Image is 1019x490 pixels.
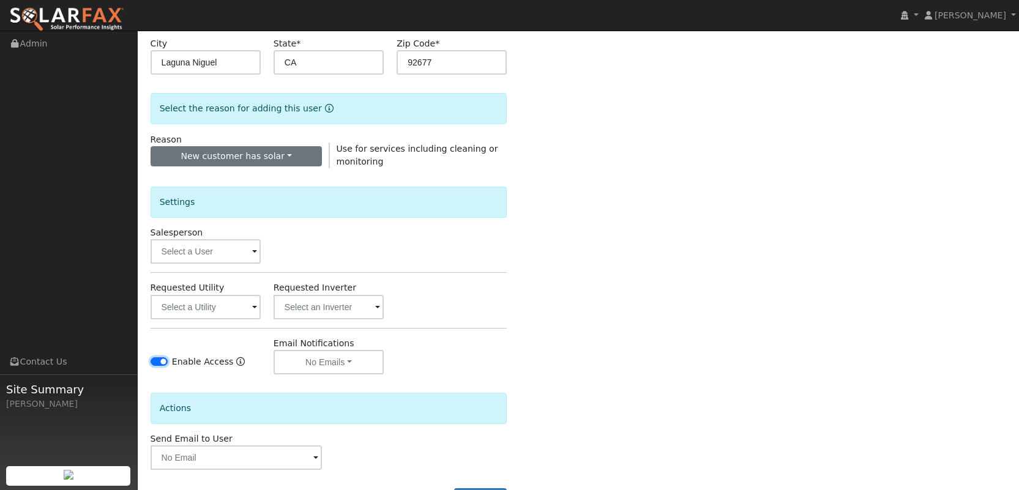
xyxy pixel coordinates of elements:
[274,350,384,374] button: No Emails
[274,295,384,319] input: Select an Inverter
[236,355,245,374] a: Enable Access
[151,37,168,50] label: City
[151,445,323,470] input: No Email
[172,355,234,368] label: Enable Access
[151,146,323,167] button: New customer has solar
[435,39,439,48] span: Required
[6,381,131,398] span: Site Summary
[9,7,124,32] img: SolarFax
[6,398,131,410] div: [PERSON_NAME]
[151,133,182,146] label: Reason
[151,93,507,124] div: Select the reason for adding this user
[397,37,439,50] label: Zip Code
[274,337,354,350] label: Email Notifications
[337,144,498,166] span: Use for services including cleaning or monitoring
[151,239,261,264] input: Select a User
[151,226,203,239] label: Salesperson
[64,470,73,480] img: retrieve
[274,37,300,50] label: State
[322,103,334,113] a: Reason for new user
[151,393,507,424] div: Actions
[151,295,261,319] input: Select a Utility
[151,432,233,445] label: Send Email to User
[296,39,300,48] span: Required
[151,281,225,294] label: Requested Utility
[274,281,356,294] label: Requested Inverter
[935,10,1006,20] span: [PERSON_NAME]
[151,187,507,218] div: Settings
